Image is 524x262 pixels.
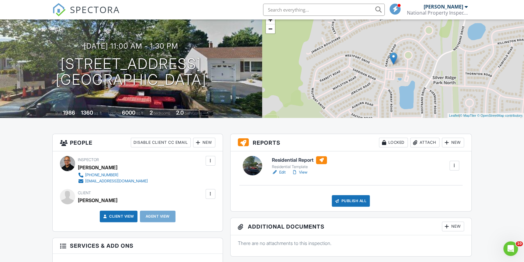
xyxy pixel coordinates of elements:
p: There are no attachments to this inspection. [238,240,464,246]
div: Disable Client CC Email [131,138,191,147]
img: The Best Home Inspection Software - Spectora [52,3,66,16]
div: 1986 [63,109,75,116]
a: [EMAIL_ADDRESS][DOMAIN_NAME] [78,178,148,184]
a: © MapTiler [460,114,476,117]
span: sq.ft. [136,111,144,115]
span: Lot Size [108,111,121,115]
h3: People [53,134,222,151]
div: Locked [379,138,408,147]
h1: [STREET_ADDRESS] [GEOGRAPHIC_DATA] [56,56,206,88]
div: New [442,138,464,147]
div: [PERSON_NAME] [78,196,117,205]
div: | [447,113,524,118]
div: Attach [410,138,439,147]
span: 10 [516,241,523,246]
a: Zoom out [266,24,275,33]
div: 2 [150,109,153,116]
span: bedrooms [154,111,170,115]
a: [PHONE_NUMBER] [78,172,148,178]
div: [PERSON_NAME] [78,163,117,172]
span: SPECTORA [70,3,120,16]
span: Inspector [78,157,99,162]
div: 6000 [122,109,135,116]
iframe: Intercom live chat [503,241,518,256]
span: bathrooms [185,111,202,115]
a: Leaflet [449,114,459,117]
a: View [292,169,307,175]
div: Publish All [332,195,370,207]
a: Zoom in [266,15,275,24]
div: New [442,222,464,231]
div: Residential Template [272,164,327,169]
a: Residential Report Residential Template [272,156,327,170]
div: [PHONE_NUMBER] [85,173,118,178]
h3: Services & Add ons [53,238,222,254]
h6: Residential Report [272,156,327,164]
h3: Additional Documents [231,218,471,235]
div: [PERSON_NAME] [424,4,463,10]
a: SPECTORA [52,8,120,21]
div: [EMAIL_ADDRESS][DOMAIN_NAME] [85,179,148,184]
span: Built [55,111,62,115]
span: sq. ft. [94,111,102,115]
input: Search everything... [263,4,385,16]
span: Client [78,191,91,195]
h3: Reports [231,134,471,151]
a: Edit [272,169,286,175]
a: Client View [102,213,134,219]
a: © OpenStreetMap contributors [477,114,522,117]
div: New [193,138,215,147]
div: National Property Inspections Jersey Shore [407,10,468,16]
div: 2.0 [176,109,184,116]
div: 1360 [81,109,93,116]
h3: [DATE] 11:00 am - 1:30 pm [84,42,178,50]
